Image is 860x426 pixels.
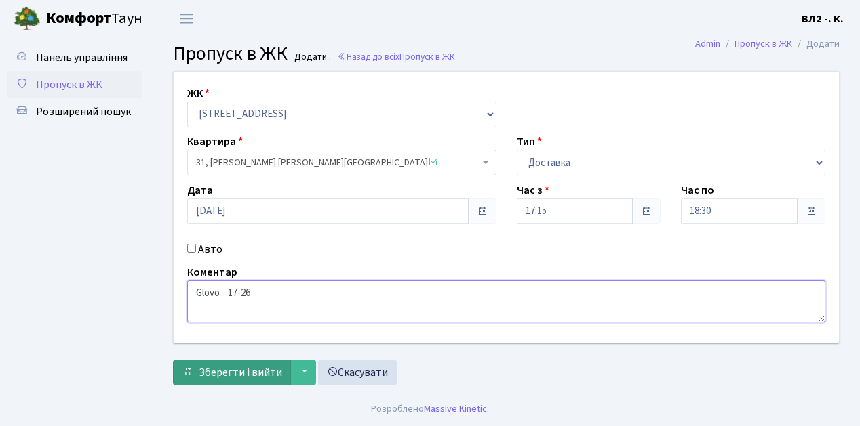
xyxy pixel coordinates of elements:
[681,182,714,198] label: Час по
[36,77,102,92] span: Пропуск в ЖК
[517,133,542,150] label: Тип
[187,264,237,280] label: Коментар
[318,360,397,385] a: Скасувати
[517,182,549,198] label: Час з
[7,71,142,98] a: Пропуск в ЖК
[399,50,455,63] span: Пропуск в ЖК
[7,98,142,125] a: Розширений пошук
[735,37,792,51] a: Пропуск в ЖК
[187,182,213,198] label: Дата
[695,37,720,51] a: Admin
[7,44,142,71] a: Панель управління
[173,40,288,67] span: Пропуск в ЖК
[36,104,131,119] span: Розширений пошук
[802,11,844,27] a: ВЛ2 -. К.
[187,85,210,102] label: ЖК
[292,51,331,63] small: Додати .
[675,30,860,58] nav: breadcrumb
[36,50,128,65] span: Панель управління
[199,365,282,380] span: Зберегти і вийти
[173,360,291,385] button: Зберегти і вийти
[371,402,489,417] div: Розроблено .
[337,50,455,63] a: Назад до всіхПропуск в ЖК
[46,7,142,30] span: Таун
[170,7,203,30] button: Переключити навігацію
[198,241,222,257] label: Авто
[46,7,111,29] b: Комфорт
[187,150,496,175] span: 31, Ігнатьєвська Інна Аркадіївна <span class='la la-check-square text-success'></span>
[196,156,480,169] span: 31, Ігнатьєвська Інна Аркадіївна <span class='la la-check-square text-success'></span>
[792,37,840,51] li: Додати
[424,402,487,416] a: Massive Kinetic
[14,5,41,33] img: logo.png
[187,133,243,150] label: Квартира
[802,12,844,26] b: ВЛ2 -. К.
